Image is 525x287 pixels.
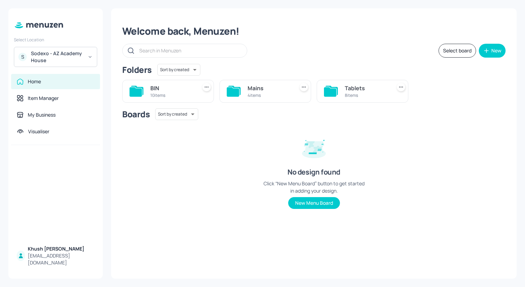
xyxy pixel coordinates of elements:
div: Home [28,78,41,85]
div: Select Location [14,37,97,43]
div: Sodexo - AZ Academy House [31,50,83,64]
div: No design found [287,167,340,177]
div: BIN [150,84,194,92]
img: design-empty [297,130,331,164]
div: New [491,48,501,53]
div: S [18,53,27,61]
div: 10 items [150,92,194,98]
div: Sort by created [155,107,198,121]
div: Tablets [345,84,389,92]
div: Click “New Menu Board” button to get started in adding your design. [262,180,366,194]
button: Select board [439,44,476,58]
div: Visualiser [28,128,49,135]
div: Boards [122,109,150,120]
div: My Business [28,111,56,118]
div: Khush [PERSON_NAME] [28,245,94,252]
div: 4 items [248,92,291,98]
div: Sort by created [157,63,200,77]
input: Search in Menuzen [139,45,240,56]
button: New [479,44,506,58]
div: 8 items [345,92,389,98]
div: [EMAIL_ADDRESS][DOMAIN_NAME] [28,252,94,266]
button: New Menu Board [288,197,340,209]
div: Welcome back, Menuzen! [122,25,506,37]
div: Folders [122,64,152,75]
div: Item Manager [28,95,59,102]
div: Mains [248,84,291,92]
